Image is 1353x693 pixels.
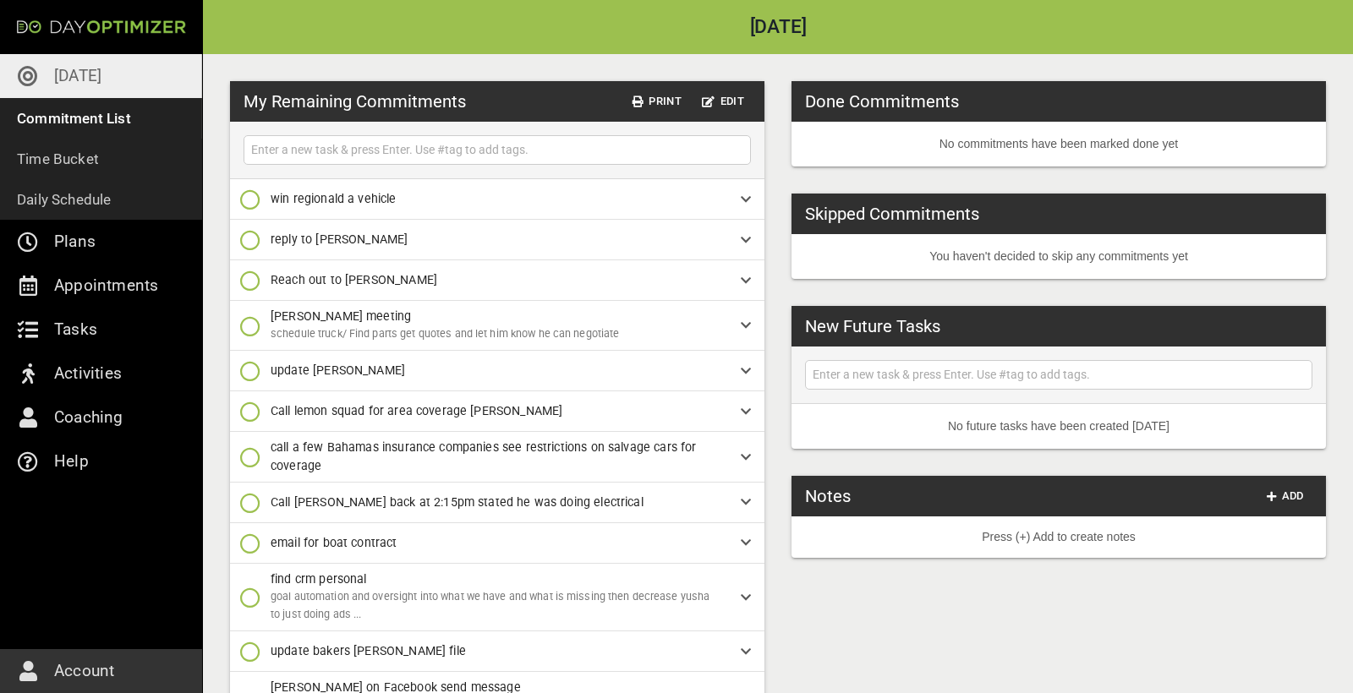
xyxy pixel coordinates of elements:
[54,316,97,343] p: Tasks
[54,228,96,255] p: Plans
[230,179,764,220] div: win regionald a vehicle
[271,404,562,417] span: Call lemon squad for area coverage [PERSON_NAME]
[792,234,1326,279] li: You haven't decided to skip any commitments yet
[17,20,186,34] img: Day Optimizer
[230,351,764,391] div: update [PERSON_NAME]
[695,89,751,115] button: Edit
[230,483,764,523] div: Call [PERSON_NAME] back at 2:15pm stated he was doing electrical
[54,63,101,90] p: [DATE]
[203,18,1353,37] h2: [DATE]
[805,314,940,339] h3: New Future Tasks
[230,432,764,483] div: call a few Bahamas insurance companies see restrictions on salvage cars for coverage
[230,631,764,672] div: update bakers [PERSON_NAME] file
[792,122,1326,166] li: No commitments have been marked done yet
[271,644,466,658] span: update bakers [PERSON_NAME] file
[271,363,405,377] span: update [PERSON_NAME]
[271,192,397,205] span: win regionald a vehicle
[54,272,158,299] p: Appointments
[17,188,112,211] p: Daily Schedule
[805,201,979,226] h3: Skipped Commitments
[626,89,688,115] button: Print
[54,658,114,685] p: Account
[271,273,437,286] span: Reach out to [PERSON_NAME]
[1265,487,1306,506] span: Add
[17,147,99,171] p: Time Bucket
[248,139,747,161] input: Enter a new task & press Enter. Use #tag to add tags.
[271,495,644,509] span: Call [PERSON_NAME] back at 2:15pm stated he was doing electrical
[271,232,408,246] span: reply to [PERSON_NAME]
[809,364,1308,385] input: Enter a new task & press Enter. Use #tag to add tags.
[230,301,764,351] div: [PERSON_NAME] meetingschedule truck/ Find parts get quotes and let him know he can negotiate
[702,92,744,112] span: Edit
[805,483,851,509] h3: Notes
[805,528,1312,546] p: Press (+) Add to create notes
[271,572,367,586] span: find crm personal
[271,309,411,323] span: [PERSON_NAME] meeting
[230,391,764,432] div: Call lemon squad for area coverage [PERSON_NAME]
[271,440,696,472] span: call a few Bahamas insurance companies see restrictions on salvage cars for coverage
[1258,483,1312,510] button: Add
[244,89,466,114] h3: My Remaining Commitments
[792,404,1326,449] li: No future tasks have been created [DATE]
[54,448,89,475] p: Help
[17,106,131,130] p: Commitment List
[54,360,122,387] p: Activities
[805,89,959,114] h3: Done Commitments
[230,220,764,260] div: reply to [PERSON_NAME]
[633,92,682,112] span: Print
[230,260,764,301] div: Reach out to [PERSON_NAME]
[271,327,619,340] span: schedule truck/ Find parts get quotes and let him know he can negotiate
[230,523,764,564] div: email for boat contract
[271,590,709,620] span: goal automation and oversight into what we have and what is missing then decrease yusha to just d...
[230,564,764,631] div: find crm personalgoal automation and oversight into what we have and what is missing then decreas...
[54,404,123,431] p: Coaching
[271,536,397,549] span: email for boat contract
